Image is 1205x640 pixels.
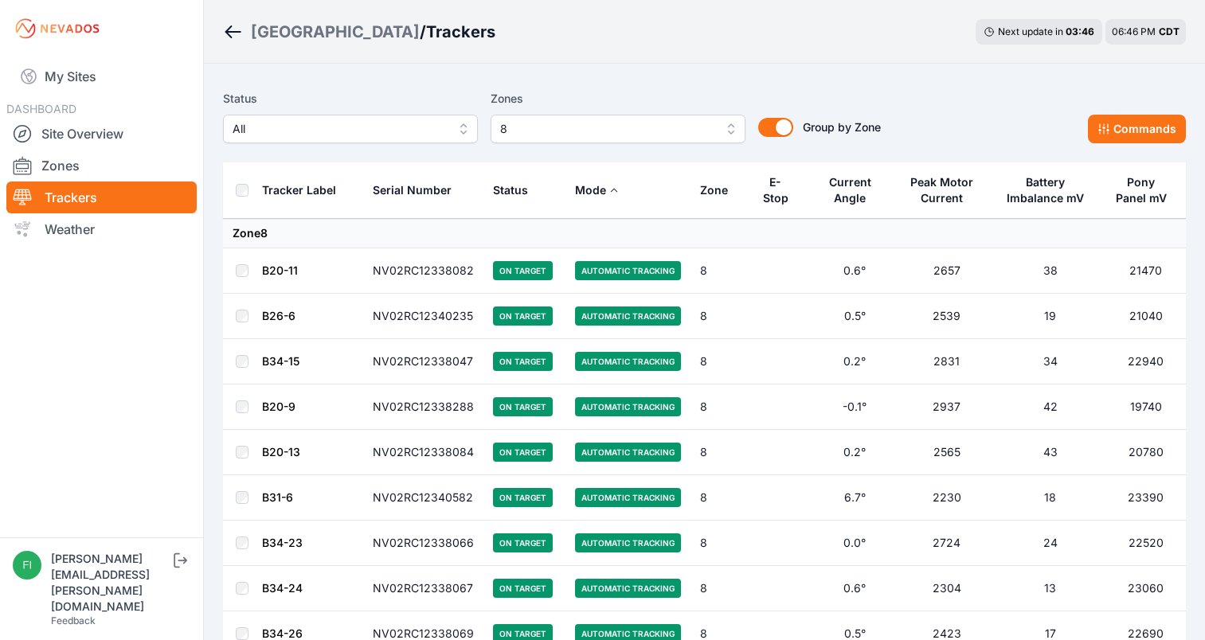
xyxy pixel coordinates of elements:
[691,294,750,339] td: 8
[262,490,293,504] a: B31-6
[575,352,681,371] span: Automatic Tracking
[493,533,553,552] span: On Target
[6,102,76,115] span: DASHBOARD
[420,21,426,43] span: /
[493,352,553,371] span: On Target
[1066,25,1094,38] div: 03 : 46
[691,430,750,475] td: 8
[898,248,996,294] td: 2657
[996,566,1106,611] td: 13
[700,182,728,198] div: Zone
[998,25,1063,37] span: Next update in
[233,119,446,139] span: All
[363,248,483,294] td: NV02RC12338082
[1105,475,1186,521] td: 23390
[493,397,553,416] span: On Target
[223,89,478,108] label: Status
[1115,174,1167,206] div: Pony Panel mV
[575,182,606,198] div: Mode
[493,261,553,280] span: On Target
[575,171,619,209] button: Mode
[6,57,197,96] a: My Sites
[996,248,1106,294] td: 38
[898,521,996,566] td: 2724
[575,261,681,280] span: Automatic Tracking
[1088,115,1186,143] button: Commands
[996,475,1106,521] td: 18
[691,384,750,430] td: 8
[6,213,197,245] a: Weather
[691,339,750,384] td: 8
[262,626,303,640] a: B34-26
[363,475,483,521] td: NV02RC12340582
[812,475,898,521] td: 6.7°
[363,294,483,339] td: NV02RC12340235
[898,294,996,339] td: 2539
[760,174,791,206] div: E-Stop
[691,248,750,294] td: 8
[898,475,996,521] td: 2230
[1105,521,1186,566] td: 22520
[996,339,1106,384] td: 34
[262,581,303,595] a: B34-24
[812,430,898,475] td: 0.2°
[363,521,483,566] td: NV02RC12338066
[575,443,681,462] span: Automatic Tracking
[262,263,298,277] a: B20-11
[1115,163,1176,217] button: Pony Panel mV
[493,443,553,462] span: On Target
[996,521,1106,566] td: 24
[223,219,1186,248] td: Zone 8
[1105,294,1186,339] td: 21040
[363,339,483,384] td: NV02RC12338047
[898,339,996,384] td: 2831
[1105,248,1186,294] td: 21470
[51,615,96,626] a: Feedback
[691,521,750,566] td: 8
[812,294,898,339] td: 0.5°
[803,120,881,134] span: Group by Zone
[262,445,300,459] a: B20-13
[6,118,197,150] a: Site Overview
[691,566,750,611] td: 8
[262,171,349,209] button: Tracker Label
[1105,384,1186,430] td: 19740
[373,182,452,198] div: Serial Number
[575,533,681,552] span: Automatic Tracking
[51,551,170,615] div: [PERSON_NAME][EMAIL_ADDRESS][PERSON_NAME][DOMAIN_NAME]
[373,171,464,209] button: Serial Number
[1105,339,1186,384] td: 22940
[363,566,483,611] td: NV02RC12338067
[1112,25,1156,37] span: 06:46 PM
[223,115,478,143] button: All
[363,384,483,430] td: NV02RC12338288
[493,579,553,598] span: On Target
[821,163,888,217] button: Current Angle
[898,430,996,475] td: 2565
[996,430,1106,475] td: 43
[898,384,996,430] td: 2937
[363,430,483,475] td: NV02RC12338084
[426,21,495,43] h3: Trackers
[812,384,898,430] td: -0.1°
[1105,566,1186,611] td: 23060
[6,181,197,213] a: Trackers
[1005,163,1097,217] button: Battery Imbalance mV
[812,566,898,611] td: 0.6°
[251,21,420,43] a: [GEOGRAPHIC_DATA]
[223,11,495,53] nav: Breadcrumb
[493,171,541,209] button: Status
[6,150,197,181] a: Zones
[691,475,750,521] td: 8
[262,536,303,549] a: B34-23
[493,306,553,326] span: On Target
[700,171,741,209] button: Zone
[908,163,986,217] button: Peak Motor Current
[262,354,299,368] a: B34-15
[898,566,996,611] td: 2304
[1159,25,1180,37] span: CDT
[812,248,898,294] td: 0.6°
[575,397,681,416] span: Automatic Tracking
[13,551,41,580] img: fidel.lopez@prim.com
